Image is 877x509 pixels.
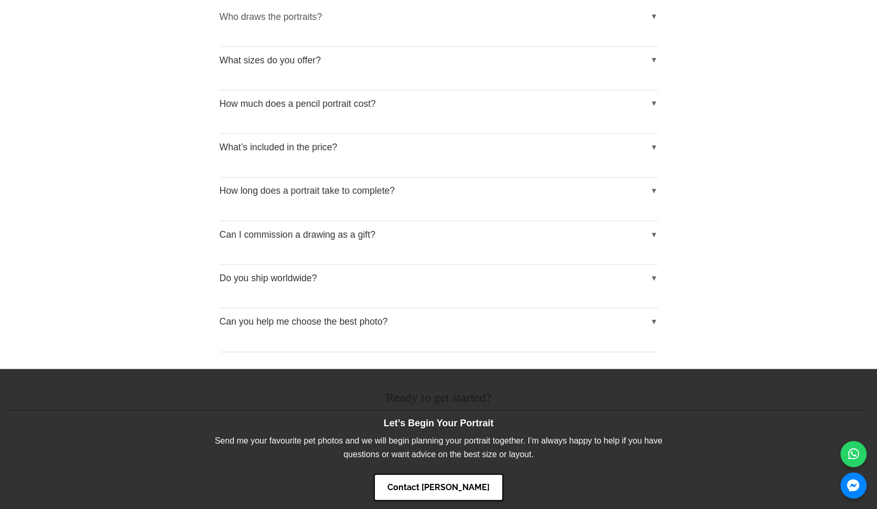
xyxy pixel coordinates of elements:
[840,472,867,499] a: Messenger
[213,415,664,430] span: Let’s Begin Your Portrait
[10,379,867,411] h2: Ready to get started?
[220,221,658,247] button: Can I commission a drawing as a gift?
[220,90,658,116] button: How much does a pencil portrait cost?
[220,178,658,204] button: How long does a portrait take to complete?
[220,308,658,334] button: Can you help me choose the best photo?
[220,3,658,29] button: Who draws the portraits?
[220,47,658,73] button: What sizes do you offer?
[840,441,867,467] a: WhatsApp
[220,264,658,291] button: Do you ship worldwide?
[374,473,503,501] a: Contact [PERSON_NAME]
[220,134,658,160] button: What’s included in the price?
[203,415,675,460] p: Send me your favourite pet photos and we will begin planning your portrait together. I’m always h...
